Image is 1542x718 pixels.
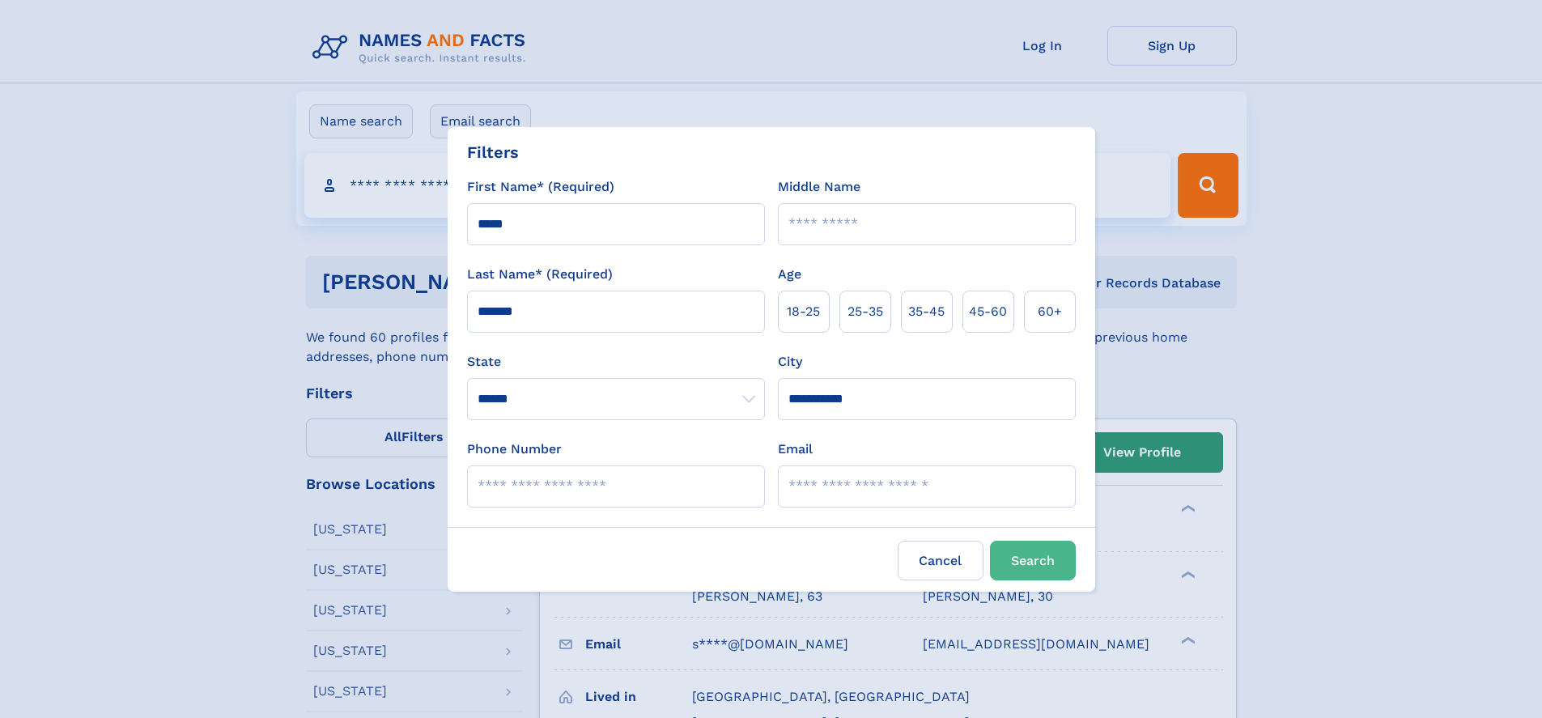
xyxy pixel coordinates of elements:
button: Search [990,541,1076,580]
span: 60+ [1038,302,1062,321]
span: 35‑45 [908,302,945,321]
label: Cancel [898,541,983,580]
div: Filters [467,140,519,164]
span: 45‑60 [969,302,1007,321]
label: Phone Number [467,440,562,459]
label: Middle Name [778,177,860,197]
span: 25‑35 [847,302,883,321]
label: First Name* (Required) [467,177,614,197]
label: State [467,352,765,372]
label: Email [778,440,813,459]
label: Last Name* (Required) [467,265,613,284]
label: City [778,352,802,372]
label: Age [778,265,801,284]
span: 18‑25 [787,302,820,321]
